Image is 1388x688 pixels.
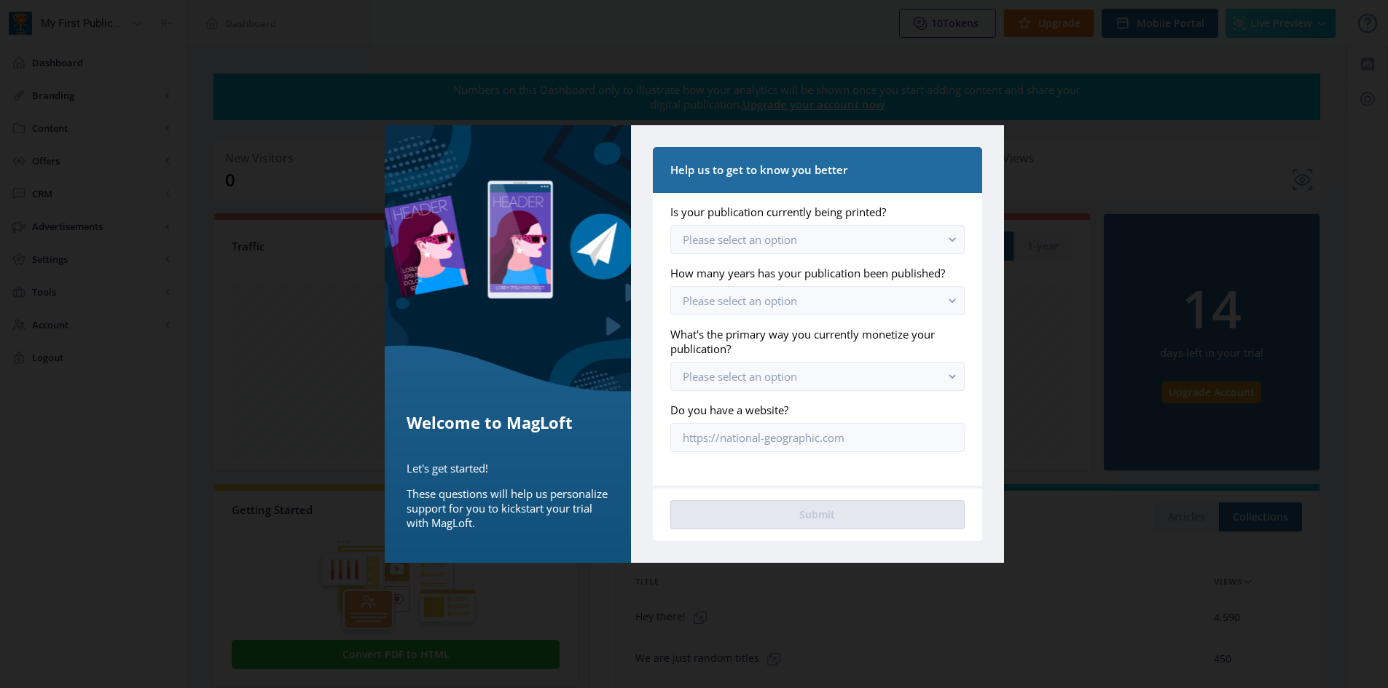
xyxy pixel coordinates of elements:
[670,362,964,391] button: Please select an option
[670,403,952,417] label: Do you have a website?
[670,205,952,219] label: Is your publication currently being printed?
[407,461,610,475] p: Let's get started!
[670,266,952,280] label: How many years has your publication been published?
[670,423,964,452] input: https://national-geographic.com
[670,286,964,315] button: Please select an option
[407,411,610,434] h5: Welcome to MagLoft
[670,327,952,356] label: What's the primary way you currently monetize your publication?
[653,147,981,193] nb-card-header: Help us to get to know you better
[670,225,964,254] button: Please select an option
[683,232,797,247] span: Please select an option
[683,369,797,384] span: Please select an option
[683,293,797,308] span: Please select an option
[407,486,610,530] p: These questions will help us personalize support for you to kickstart your trial with MagLoft.
[670,500,964,529] button: Submit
